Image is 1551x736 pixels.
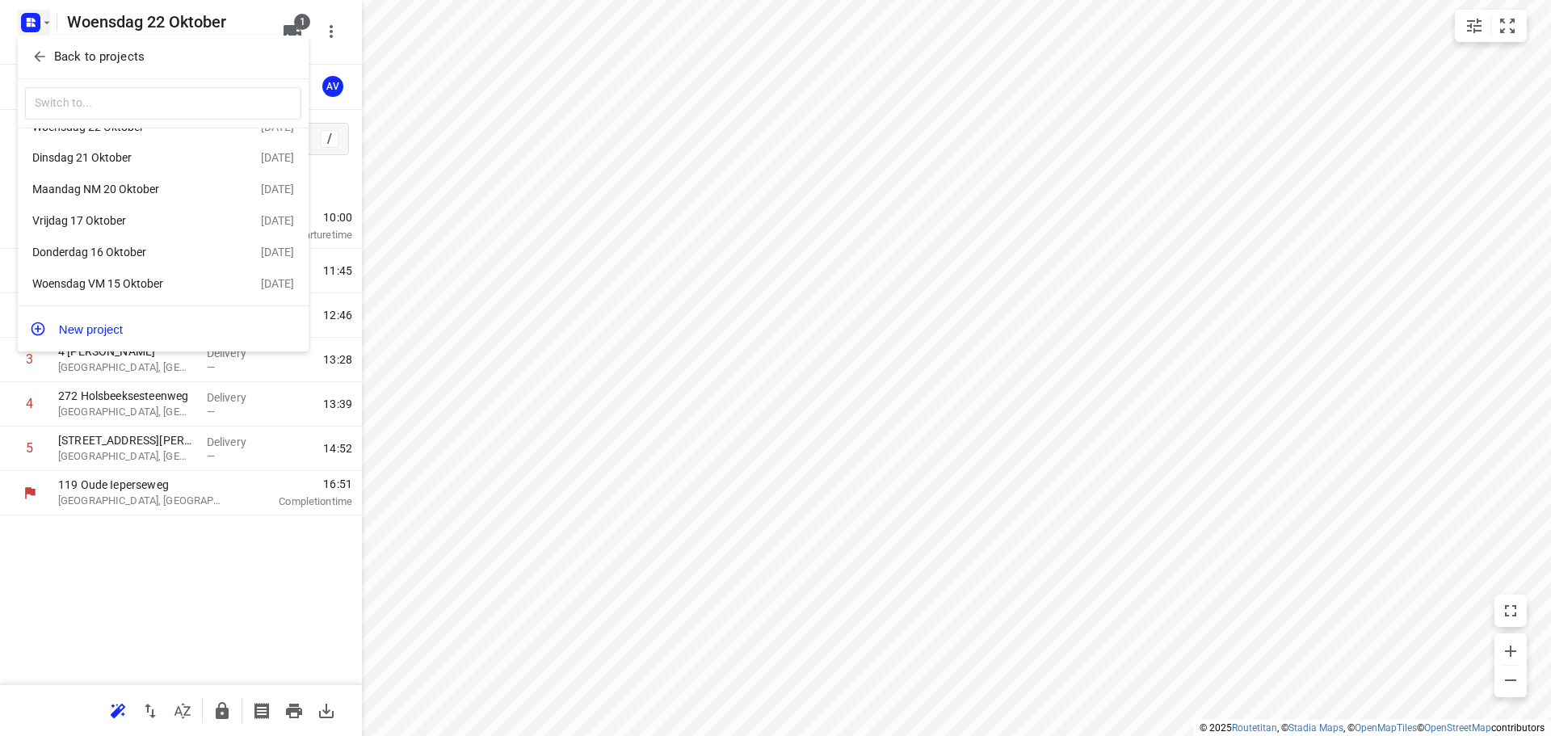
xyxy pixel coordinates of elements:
div: Dinsdag 21 Oktober [32,151,218,164]
div: Maandag NM 20 Oktober[DATE] [18,174,309,205]
div: Vrijdag 17 Oktober[DATE] [18,205,309,237]
div: Donderdag 16 Oktober[DATE] [18,237,309,268]
div: Woensdag VM 15 Oktober [32,277,218,290]
div: [DATE] [261,151,294,164]
div: [DATE] [261,277,294,290]
p: Back to projects [54,48,145,66]
div: [DATE] [261,246,294,259]
div: Dinsdag 21 Oktober[DATE] [18,142,309,174]
input: Switch to... [25,87,301,120]
div: Donderdag 16 Oktober [32,246,218,259]
div: Maandag NM 20 Oktober [32,183,218,196]
div: [DATE] [261,214,294,227]
div: Woensdag VM 15 Oktober[DATE] [18,268,309,300]
button: New project [18,313,309,345]
button: Back to projects [25,44,301,70]
div: Vrijdag 17 Oktober [32,214,218,227]
div: [DATE] [261,183,294,196]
